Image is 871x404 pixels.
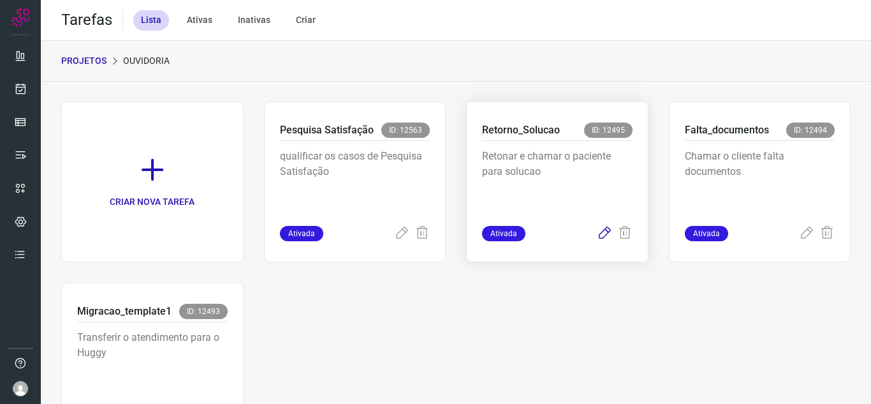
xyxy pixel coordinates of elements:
[77,330,228,394] p: Transferir o atendimento para o Huggy
[230,10,278,31] div: Inativas
[123,54,170,68] p: Ouvidoria
[288,10,323,31] div: Criar
[61,11,112,29] h2: Tarefas
[280,226,323,241] span: Ativada
[280,123,374,138] p: Pesquisa Satisfação
[179,10,220,31] div: Ativas
[685,149,835,213] p: Chamar o cliente falta documentos
[13,381,28,396] img: avatar-user-boy.jpg
[482,226,525,241] span: Ativada
[280,149,430,213] p: qualificar os casos de Pesquisa Satisfação
[786,123,835,138] span: ID: 12494
[110,195,194,209] p: CRIAR NOVA TAREFA
[77,304,172,319] p: Migracao_template1
[133,10,169,31] div: Lista
[179,304,228,319] span: ID: 12493
[11,8,30,27] img: Logo
[61,101,244,262] a: CRIAR NOVA TAREFA
[381,123,430,138] span: ID: 12563
[685,226,728,241] span: Ativada
[482,123,560,138] p: Retorno_Solucao
[584,123,633,138] span: ID: 12495
[685,123,769,138] p: Falta_documentos
[61,54,106,68] p: PROJETOS
[482,149,633,213] p: Retonar e chamar o paciente para solucao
